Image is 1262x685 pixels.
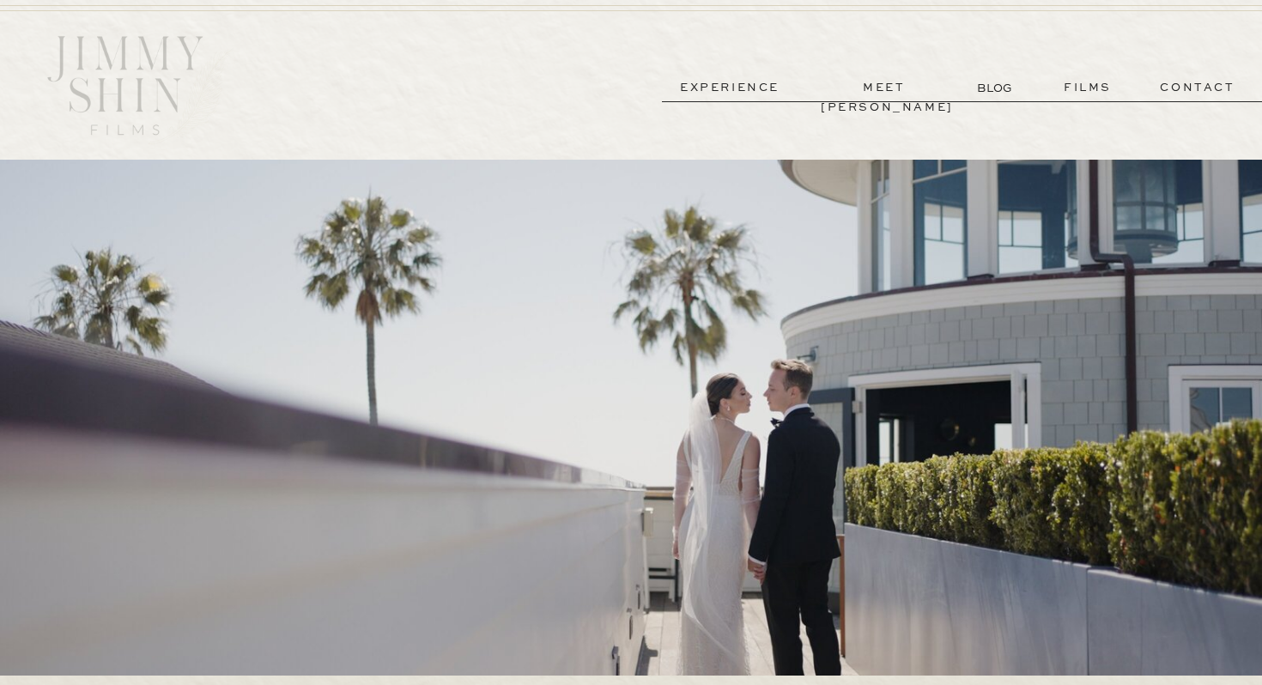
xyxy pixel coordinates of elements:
[1046,78,1130,98] a: films
[666,78,793,98] a: experience
[821,78,948,98] a: meet [PERSON_NAME]
[977,79,1016,97] a: BLOG
[1136,78,1259,98] a: contact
